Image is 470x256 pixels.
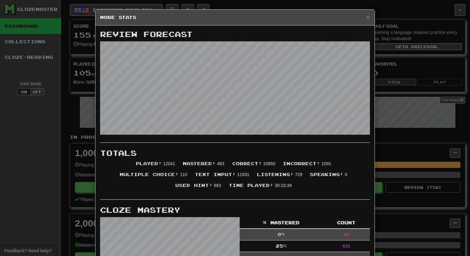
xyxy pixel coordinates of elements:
[133,161,180,171] li: 12041
[366,14,370,20] button: Close
[229,183,274,188] span: Time Played :
[226,182,296,193] li: 39:33:39
[257,172,294,177] span: Listening :
[136,161,162,166] span: Played :
[283,161,320,166] span: Incorrect :
[100,14,370,21] h5: More Stats
[100,149,370,157] h3: Totals
[100,206,370,214] h3: Cloze Mastery
[343,244,350,249] strong: 610
[240,240,323,252] td: 25 %
[172,182,226,193] li: 983
[232,161,262,166] span: Correct :
[307,171,352,182] li: 0
[180,161,229,171] li: 483
[240,217,323,229] th: % Mastered
[192,171,254,182] li: 11931
[120,172,179,177] span: Multiple Choice :
[323,217,370,229] th: Count
[195,172,236,177] span: Text Input :
[100,30,370,38] h3: Review Forecast
[240,229,323,240] td: 0 %
[310,172,343,177] span: Speaking :
[175,183,213,188] span: Used Hint :
[280,161,336,171] li: 1091
[229,161,280,171] li: 10950
[344,232,349,237] strong: 63
[254,171,307,182] li: 729
[117,171,192,182] li: 110
[183,161,216,166] span: Mastered :
[366,13,370,21] span: ×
